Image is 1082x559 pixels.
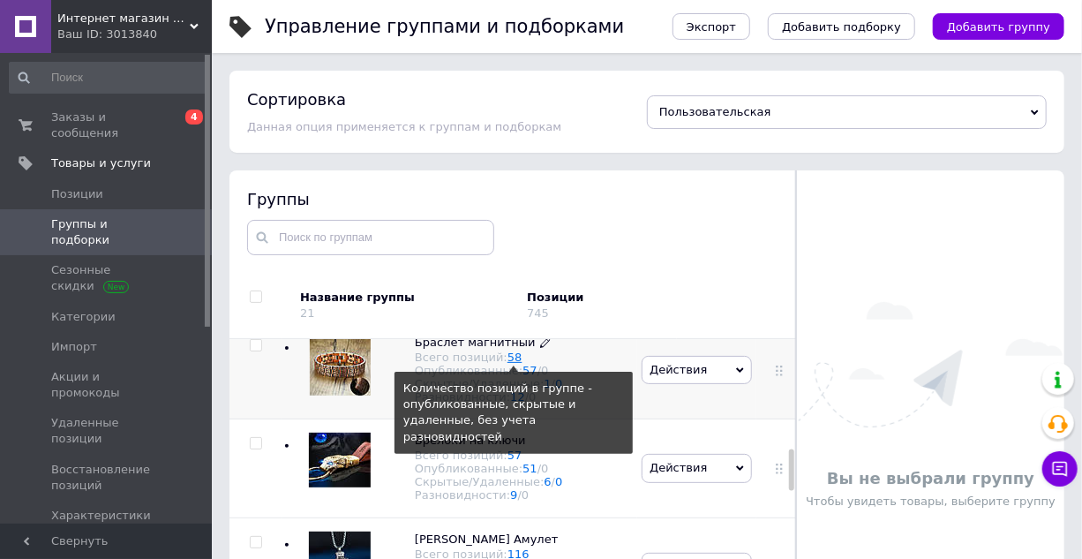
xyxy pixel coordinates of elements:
[541,462,548,475] div: 0
[1042,451,1078,487] button: Чат с покупателем
[507,351,522,364] a: 58
[415,462,562,475] div: Опубликованные:
[650,363,707,376] span: Действия
[415,488,562,502] div: Разновидности:
[415,449,562,462] div: Всего позиций:
[545,475,552,488] a: 6
[527,290,677,306] div: Позиции
[300,306,315,320] div: 21
[415,336,536,349] span: Браслет магнитный
[415,351,562,364] div: Всего позиций:
[507,449,522,462] a: 57
[247,120,561,133] span: Данная опция применяется к группам и подборкам
[51,110,163,141] span: Заказы и сообщения
[947,20,1050,34] span: Добавить группу
[687,20,736,34] span: Экспорт
[672,13,750,40] button: Экспорт
[51,262,163,294] span: Сезонные скидки
[659,105,771,118] span: Пользовательская
[57,26,212,42] div: Ваш ID: 3013840
[247,220,494,255] input: Поиск по группам
[415,533,558,546] span: [PERSON_NAME] Амулет
[247,90,346,109] h4: Сортировка
[403,381,624,445] div: Количество позиций в группе - опубликованные, скрытые и удаленные, без учета разновидностей
[265,16,624,37] h1: Управление группами и подборками
[51,339,97,355] span: Импорт
[51,309,116,325] span: Категории
[415,475,562,488] div: Скрытые/Удаленные:
[247,188,778,210] div: Группы
[768,13,915,40] button: Добавить подборку
[51,186,103,202] span: Позиции
[510,488,517,502] a: 9
[540,335,551,351] a: Редактировать
[51,462,163,494] span: Восстановление позиций
[300,290,514,306] div: Название группы
[522,462,537,475] a: 51
[806,494,1056,510] p: Чтобы увидеть товары, выберите группу
[415,364,562,377] div: Опубликованные:
[522,364,537,377] a: 57
[51,369,163,401] span: Акции и промокоды
[185,110,203,125] span: 4
[541,364,548,377] div: 0
[650,461,707,474] span: Действия
[537,462,549,475] span: /
[51,155,151,171] span: Товары и услуги
[782,20,901,34] span: Добавить подборку
[9,62,207,94] input: Поиск
[51,216,163,248] span: Группы и подборки
[537,364,549,377] span: /
[522,488,529,502] div: 0
[51,415,163,447] span: Удаленные позиции
[518,488,530,502] span: /
[57,11,190,26] span: Интернет магазин 24 Часа
[310,335,371,396] img: Браслет магнитный
[555,475,562,488] a: 0
[552,475,563,488] span: /
[51,508,151,524] span: Характеристики
[933,13,1064,40] button: Добавить группу
[806,467,1056,489] p: Вы не выбрали группу
[527,306,549,320] div: 745
[309,433,371,487] img: Брелоки на ключи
